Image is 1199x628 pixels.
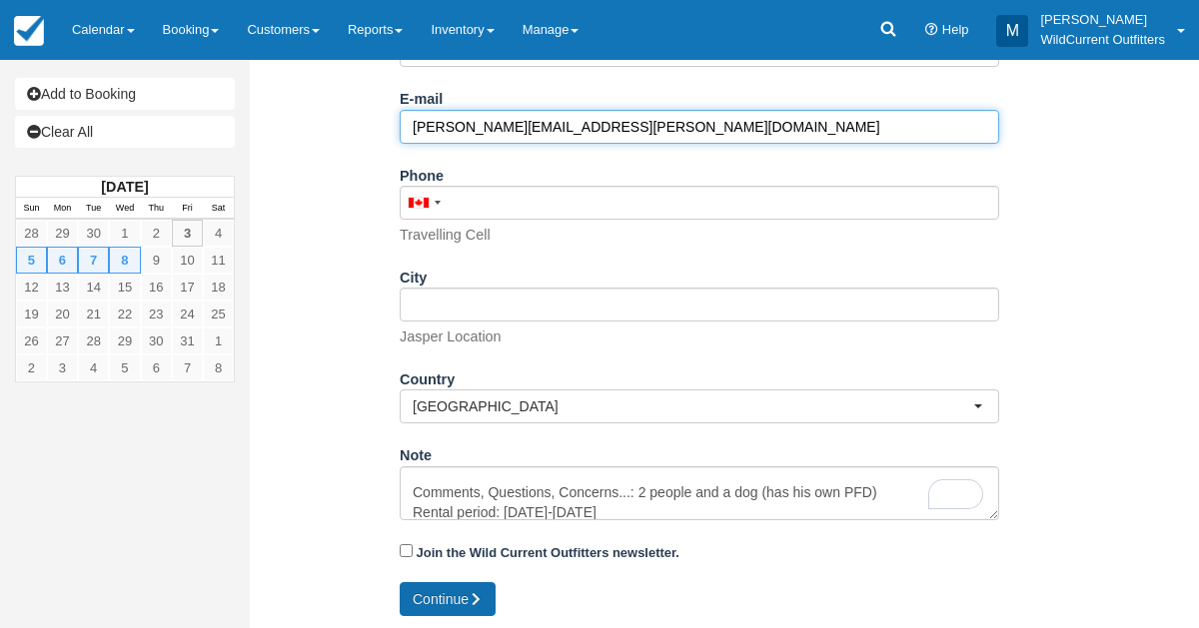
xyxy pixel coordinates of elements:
a: 5 [16,247,47,274]
th: Mon [47,198,78,220]
a: 29 [47,220,78,247]
i: Help [925,24,938,37]
a: 13 [47,274,78,301]
a: 22 [109,301,140,327]
a: 24 [172,301,203,327]
a: Add to Booking [15,78,235,110]
label: Phone [400,159,444,187]
th: Sun [16,198,47,220]
a: 14 [78,274,109,301]
a: 30 [78,220,109,247]
a: 7 [78,247,109,274]
button: Continue [400,582,496,616]
th: Fri [172,198,203,220]
span: [GEOGRAPHIC_DATA] [413,396,973,416]
a: 3 [47,354,78,381]
a: 4 [203,220,234,247]
strong: [DATE] [101,179,148,195]
th: Tue [78,198,109,220]
a: 8 [203,354,234,381]
textarea: To enrich screen reader interactions, please activate Accessibility in Grammarly extension settings [400,466,999,520]
p: [PERSON_NAME] [1040,10,1165,30]
a: 31 [172,327,203,354]
a: 6 [47,247,78,274]
a: 17 [172,274,203,301]
a: 11 [203,247,234,274]
a: 1 [109,220,140,247]
a: 18 [203,274,234,301]
a: 25 [203,301,234,327]
th: Thu [141,198,172,220]
th: Sat [203,198,234,220]
input: Join the Wild Current Outfitters newsletter. [400,544,413,557]
a: 20 [47,301,78,327]
a: 27 [47,327,78,354]
a: 21 [78,301,109,327]
a: 4 [78,354,109,381]
a: 6 [141,354,172,381]
a: 2 [16,354,47,381]
a: 8 [109,247,140,274]
a: 7 [172,354,203,381]
a: 19 [16,301,47,327]
a: 28 [16,220,47,247]
a: 9 [141,247,172,274]
label: Country [400,362,455,390]
a: 10 [172,247,203,274]
a: 28 [78,327,109,354]
button: [GEOGRAPHIC_DATA] [400,389,999,423]
label: Note [400,438,432,466]
a: Clear All [15,116,235,148]
a: 1 [203,327,234,354]
div: Canada: +1 [401,187,447,219]
p: Jasper Location [400,326,502,347]
strong: Join the Wild Current Outfitters newsletter. [417,545,679,560]
a: 26 [16,327,47,354]
a: 3 [172,220,203,247]
a: 5 [109,354,140,381]
a: 16 [141,274,172,301]
th: Wed [109,198,140,220]
a: 2 [141,220,172,247]
p: Travelling Cell [400,225,491,246]
img: checkfront-main-nav-mini-logo.png [14,16,44,46]
a: 12 [16,274,47,301]
label: City [400,261,427,289]
div: M [996,15,1028,47]
a: 29 [109,327,140,354]
a: 23 [141,301,172,327]
p: WildCurrent Outfitters [1040,30,1165,50]
label: E-mail [400,82,443,110]
a: 30 [141,327,172,354]
span: Help [942,22,969,37]
a: 15 [109,274,140,301]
